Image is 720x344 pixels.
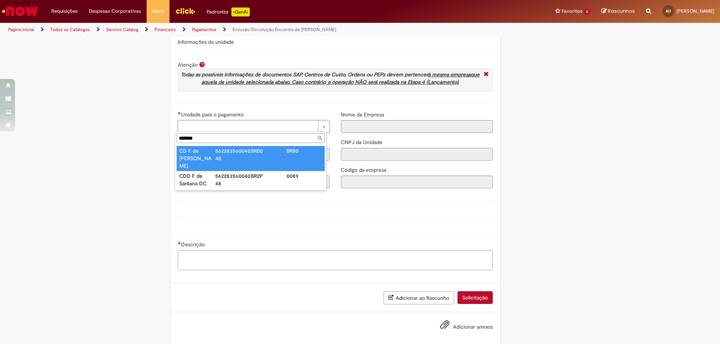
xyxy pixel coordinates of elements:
ul: Unidade para o pagamento [175,144,326,190]
div: BRB0 [286,147,322,155]
div: CD F. de [PERSON_NAME] [179,147,215,170]
div: BR2P [251,172,286,180]
div: CDD F. de Santana DC [179,172,215,187]
div: 56228356004048 [215,172,251,187]
div: 56228356004048 [215,147,251,162]
div: 0089 [286,172,322,180]
div: BRB0 [251,147,286,155]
